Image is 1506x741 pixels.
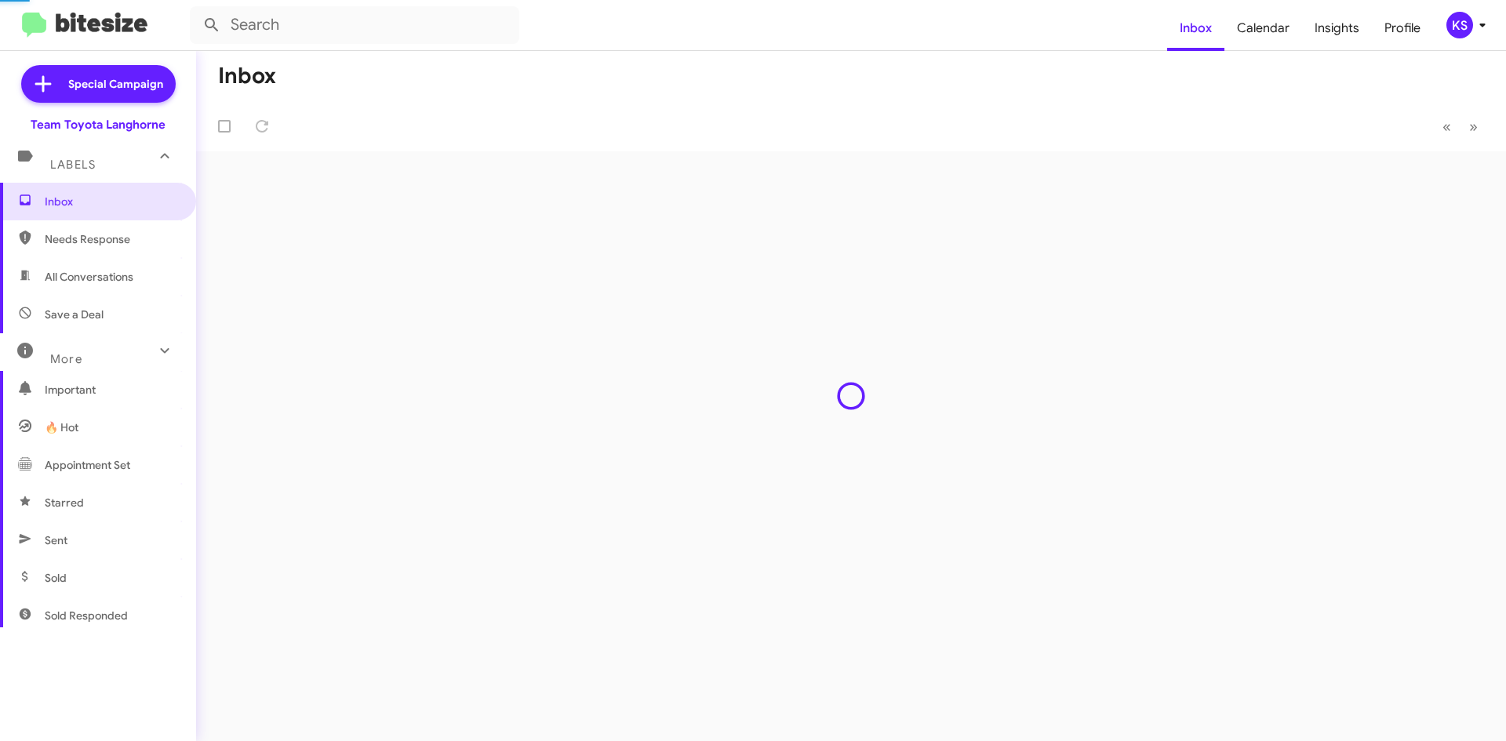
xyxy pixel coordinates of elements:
[45,307,104,322] span: Save a Deal
[45,231,178,247] span: Needs Response
[45,420,78,435] span: 🔥 Hot
[21,65,176,103] a: Special Campaign
[31,117,166,133] div: Team Toyota Langhorne
[68,76,163,92] span: Special Campaign
[45,194,178,209] span: Inbox
[1372,5,1433,51] a: Profile
[45,495,84,510] span: Starred
[1167,5,1224,51] a: Inbox
[1434,111,1487,143] nav: Page navigation example
[45,269,133,285] span: All Conversations
[1224,5,1302,51] a: Calendar
[45,457,130,473] span: Appointment Set
[218,64,276,89] h1: Inbox
[45,608,128,623] span: Sold Responded
[45,382,178,398] span: Important
[45,570,67,586] span: Sold
[45,532,67,548] span: Sent
[1433,12,1489,38] button: KS
[1460,111,1487,143] button: Next
[50,158,96,172] span: Labels
[1433,111,1461,143] button: Previous
[190,6,519,44] input: Search
[1442,117,1451,136] span: «
[1469,117,1478,136] span: »
[50,352,82,366] span: More
[1446,12,1473,38] div: KS
[1302,5,1372,51] a: Insights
